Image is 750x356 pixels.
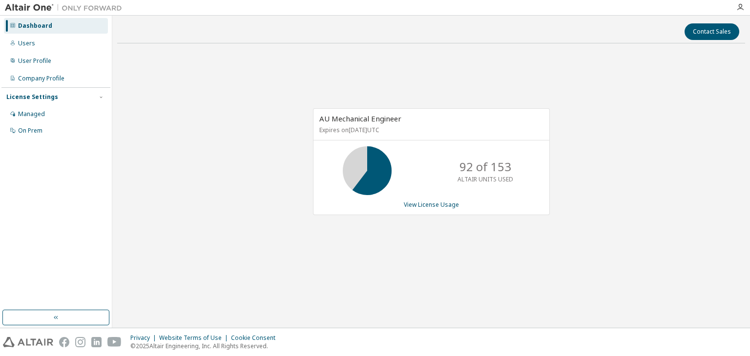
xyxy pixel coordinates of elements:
[458,175,513,183] p: ALTAIR UNITS USED
[6,93,58,101] div: License Settings
[404,200,459,209] a: View License Usage
[18,40,35,47] div: Users
[18,57,51,65] div: User Profile
[75,337,85,347] img: instagram.svg
[685,23,739,40] button: Contact Sales
[3,337,53,347] img: altair_logo.svg
[18,22,52,30] div: Dashboard
[18,127,42,135] div: On Prem
[18,110,45,118] div: Managed
[130,342,281,350] p: © 2025 Altair Engineering, Inc. All Rights Reserved.
[59,337,69,347] img: facebook.svg
[319,114,401,123] span: AU Mechanical Engineer
[459,158,511,175] p: 92 of 153
[231,334,281,342] div: Cookie Consent
[91,337,102,347] img: linkedin.svg
[319,126,541,134] p: Expires on [DATE] UTC
[5,3,127,13] img: Altair One
[130,334,159,342] div: Privacy
[107,337,122,347] img: youtube.svg
[18,75,64,82] div: Company Profile
[159,334,231,342] div: Website Terms of Use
